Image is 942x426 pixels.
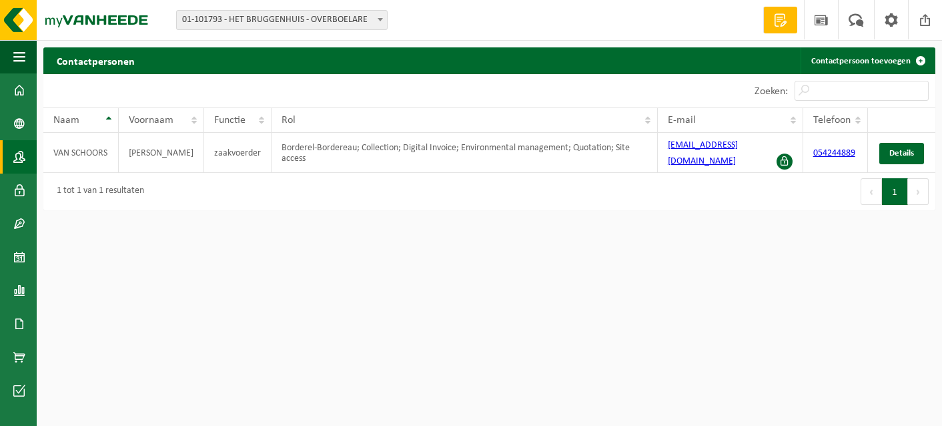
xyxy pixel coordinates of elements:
[813,148,855,158] a: 054244889
[43,133,119,173] td: VAN SCHOORS
[889,149,914,158] span: Details
[879,143,924,164] a: Details
[272,133,658,173] td: Borderel-Bordereau; Collection; Digital Invoice; Environmental management; Quotation; Site access
[908,178,929,205] button: Next
[204,133,272,173] td: zaakvoerder
[43,47,148,73] h2: Contactpersonen
[882,178,908,205] button: 1
[861,178,882,205] button: Previous
[177,11,387,29] span: 01-101793 - HET BRUGGENHUIS - OVERBOELARE
[176,10,388,30] span: 01-101793 - HET BRUGGENHUIS - OVERBOELARE
[668,140,738,166] a: [EMAIL_ADDRESS][DOMAIN_NAME]
[53,115,79,126] span: Naam
[801,47,934,74] a: Contactpersoon toevoegen
[129,115,173,126] span: Voornaam
[755,86,788,97] label: Zoeken:
[668,115,696,126] span: E-mail
[50,180,144,204] div: 1 tot 1 van 1 resultaten
[214,115,246,126] span: Functie
[813,115,851,126] span: Telefoon
[282,115,296,126] span: Rol
[119,133,204,173] td: [PERSON_NAME]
